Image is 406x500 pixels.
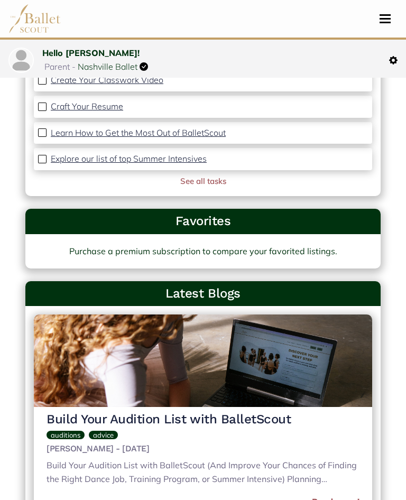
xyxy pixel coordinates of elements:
button: Toggle navigation [373,14,398,24]
span: Parent [44,61,70,72]
a: Purchase a premium subscription to compare your favorited listings. [25,234,381,269]
span: - [72,61,76,72]
p: Learn How to Get the Most Out of BalletScout [51,127,226,138]
span: auditions [51,431,80,439]
h3: Latest Blogs [34,285,372,302]
a: Nashville Ballet [78,61,137,72]
p: Explore our list of top Summer Intensives [51,153,207,164]
a: Create Your Classwork Video [51,73,163,87]
div: Build Your Audition List with BalletScout (And Improve Your Chances of Finding the Right Dance Jo... [47,459,359,488]
h5: [PERSON_NAME] - [DATE] [47,443,359,455]
h3: Build Your Audition List with BalletScout [47,411,359,428]
a: See all tasks [180,176,226,186]
img: header_image.img [34,314,372,407]
a: Craft Your Resume [51,100,123,114]
span: advice [93,431,114,439]
a: Hello [PERSON_NAME]! [42,48,140,58]
p: Create Your Classwork Video [51,75,163,85]
h3: Favorites [34,213,372,229]
p: Craft Your Resume [51,101,123,112]
a: Learn How to Get the Most Out of BalletScout [51,126,226,140]
a: Explore our list of top Summer Intensives [51,152,207,166]
img: profile picture [10,49,33,72]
